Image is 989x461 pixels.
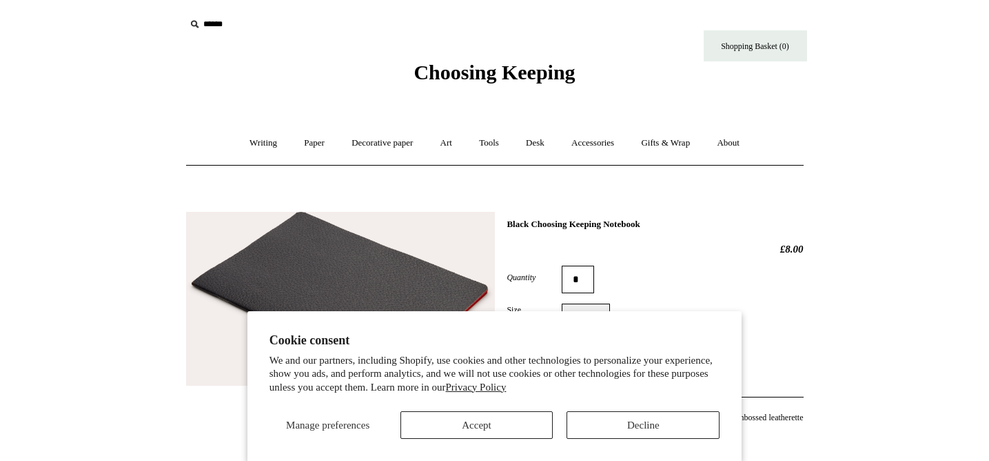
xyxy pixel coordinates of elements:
[414,72,575,81] a: Choosing Keeping
[567,411,720,439] button: Decline
[446,382,507,393] a: Privacy Policy
[704,125,752,161] a: About
[292,125,337,161] a: Paper
[428,125,465,161] a: Art
[467,125,511,161] a: Tools
[414,61,575,84] span: Choosing Keeping
[237,125,289,161] a: Writing
[507,271,562,284] label: Quantity
[269,354,720,395] p: We and our partners, including Shopify, use cookies and other technologies to personalize your ex...
[269,333,720,348] h2: Cookie consent
[704,30,807,61] a: Shopping Basket (0)
[286,420,369,431] span: Manage preferences
[513,125,557,161] a: Desk
[269,411,387,439] button: Manage preferences
[507,243,803,255] h2: £8.00
[629,125,702,161] a: Gifts & Wrap
[339,125,425,161] a: Decorative paper
[186,212,495,386] img: Black Choosing Keeping Notebook
[507,219,803,230] h1: Black Choosing Keeping Notebook
[400,411,553,439] button: Accept
[559,125,626,161] a: Accessories
[507,304,562,316] label: Size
